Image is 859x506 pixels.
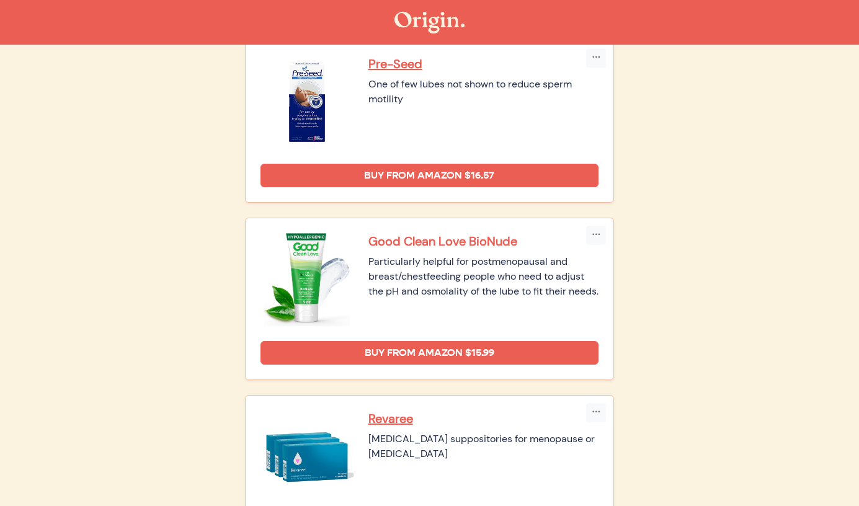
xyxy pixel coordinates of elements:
a: Buy from Amazon $16.57 [260,164,599,187]
img: The Origin Shop [394,12,465,33]
a: Revaree [368,411,599,427]
div: One of few lubes not shown to reduce sperm motility [368,77,599,107]
img: Revaree [260,411,354,504]
div: Particularly helpful for postmenopausal and breast/chestfeeding people who need to adjust the pH ... [368,254,599,299]
a: Buy from Amazon $15.99 [260,341,599,365]
img: Good Clean Love BioNude [260,233,354,326]
a: Good Clean Love BioNude [368,233,599,249]
img: Pre-Seed [260,56,354,149]
a: Pre-Seed [368,56,599,72]
div: [MEDICAL_DATA] suppositories for menopause or [MEDICAL_DATA] [368,432,599,461]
